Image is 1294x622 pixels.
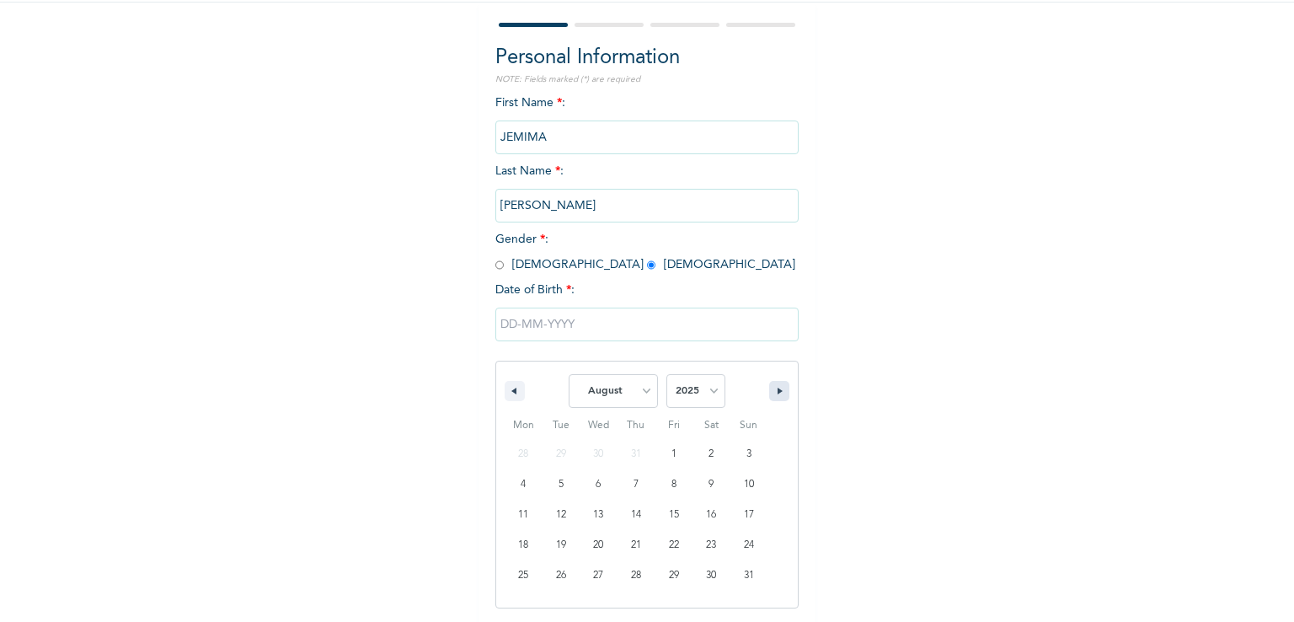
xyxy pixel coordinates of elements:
button: 29 [655,560,692,591]
button: 19 [543,530,580,560]
button: 16 [692,500,730,530]
button: 22 [655,530,692,560]
button: 21 [618,530,655,560]
button: 6 [580,469,618,500]
span: 8 [671,469,676,500]
span: Sat [692,412,730,439]
button: 5 [543,469,580,500]
button: 8 [655,469,692,500]
span: 25 [518,560,528,591]
span: 23 [706,530,716,560]
button: 31 [730,560,767,591]
button: 9 [692,469,730,500]
span: 7 [634,469,639,500]
span: Fri [655,412,692,439]
button: 10 [730,469,767,500]
span: 6 [596,469,601,500]
span: 1 [671,439,676,469]
span: 19 [556,530,566,560]
button: 26 [543,560,580,591]
button: 3 [730,439,767,469]
span: 28 [631,560,641,591]
button: 17 [730,500,767,530]
span: Last Name : [495,165,799,212]
span: 29 [669,560,679,591]
button: 15 [655,500,692,530]
button: 20 [580,530,618,560]
button: 1 [655,439,692,469]
span: 21 [631,530,641,560]
p: NOTE: Fields marked (*) are required [495,73,799,86]
span: 17 [744,500,754,530]
span: Wed [580,412,618,439]
span: 16 [706,500,716,530]
span: Tue [543,412,580,439]
span: 22 [669,530,679,560]
button: 2 [692,439,730,469]
input: Enter your first name [495,121,799,154]
span: 18 [518,530,528,560]
span: Gender : [DEMOGRAPHIC_DATA] [DEMOGRAPHIC_DATA] [495,233,795,271]
span: Thu [618,412,655,439]
span: 3 [746,439,751,469]
button: 7 [618,469,655,500]
button: 23 [692,530,730,560]
span: 2 [708,439,714,469]
button: 13 [580,500,618,530]
button: 30 [692,560,730,591]
button: 28 [618,560,655,591]
span: 12 [556,500,566,530]
span: 15 [669,500,679,530]
span: 9 [708,469,714,500]
span: 5 [559,469,564,500]
button: 14 [618,500,655,530]
button: 24 [730,530,767,560]
span: 30 [706,560,716,591]
h2: Personal Information [495,43,799,73]
span: 24 [744,530,754,560]
span: Date of Birth : [495,282,575,299]
input: DD-MM-YYYY [495,308,799,341]
button: 4 [505,469,543,500]
span: 27 [593,560,603,591]
button: 18 [505,530,543,560]
button: 25 [505,560,543,591]
input: Enter your last name [495,189,799,223]
button: 27 [580,560,618,591]
span: Mon [505,412,543,439]
button: 11 [505,500,543,530]
span: 26 [556,560,566,591]
span: 10 [744,469,754,500]
span: 20 [593,530,603,560]
span: 31 [744,560,754,591]
span: 4 [521,469,526,500]
span: 14 [631,500,641,530]
span: 13 [593,500,603,530]
span: 11 [518,500,528,530]
span: Sun [730,412,767,439]
span: First Name : [495,97,799,143]
button: 12 [543,500,580,530]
